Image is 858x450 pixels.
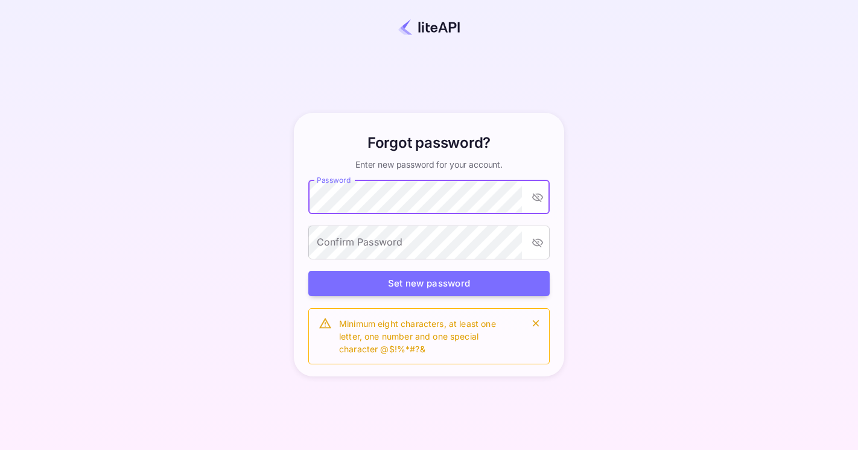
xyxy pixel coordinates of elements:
[317,175,351,185] label: Password
[367,132,491,154] h6: Forgot password?
[397,19,461,35] img: liteapi
[308,271,550,297] button: Set new password
[527,315,544,332] button: close
[339,312,518,360] div: Minimum eight characters, at least one letter, one number and one special character @$!%*#?&
[527,232,548,253] button: toggle password visibility
[355,159,503,171] p: Enter new password for your account.
[527,186,548,208] button: toggle password visibility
